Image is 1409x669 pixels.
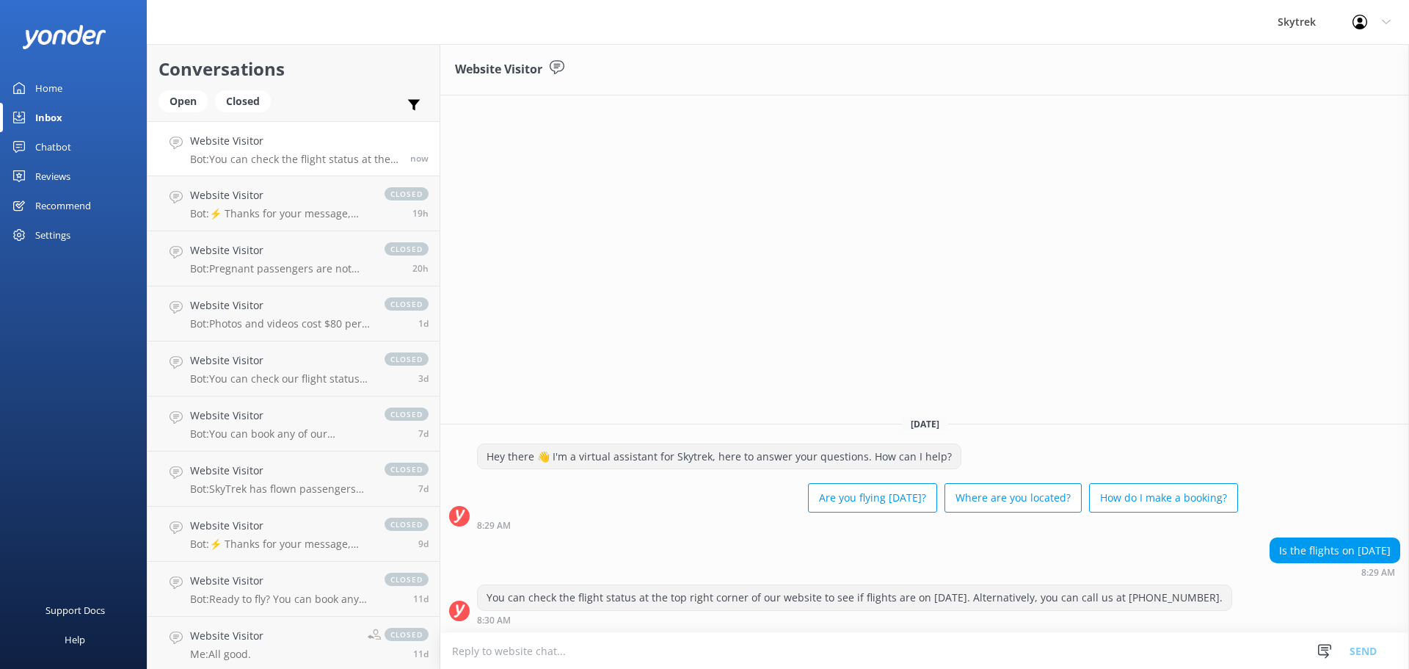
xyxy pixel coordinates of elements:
[148,341,440,397] a: Website VisitorBot:You can check our flight status at the top right corner of our website to see ...
[45,596,105,625] div: Support Docs
[148,231,440,286] a: Website VisitorBot:Pregnant passengers are not permitted to participate in hang gliding.closed20h
[215,93,278,109] a: Closed
[477,616,511,625] strong: 8:30 AM
[148,286,440,341] a: Website VisitorBot:Photos and videos cost $80 per person.closed1d
[418,372,429,385] span: Aug 28 2025 07:24am (UTC +12:00) Pacific/Auckland
[190,408,370,424] h4: Website Visitor
[385,297,429,311] span: closed
[190,372,370,386] p: Bot: You can check our flight status at the top right corner of our website to see if we are flyi...
[35,220,70,250] div: Settings
[190,573,370,589] h4: Website Visitor
[477,615,1232,625] div: Aug 31 2025 08:30am (UTC +12:00) Pacific/Auckland
[1361,568,1395,577] strong: 8:29 AM
[190,427,370,441] p: Bot: You can book any of our paragliding, hang gliding, shuttles, or combo deals online by clicki...
[455,60,542,79] h3: Website Visitor
[35,191,91,220] div: Recommend
[148,121,440,176] a: Website VisitorBot:You can check the flight status at the top right corner of our website to see ...
[159,55,429,83] h2: Conversations
[412,207,429,220] span: Aug 30 2025 01:26pm (UTC +12:00) Pacific/Auckland
[215,90,271,112] div: Closed
[902,418,948,430] span: [DATE]
[1270,567,1400,577] div: Aug 31 2025 08:29am (UTC +12:00) Pacific/Auckland
[22,25,106,49] img: yonder-white-logo.png
[35,132,71,162] div: Chatbot
[190,262,370,275] p: Bot: Pregnant passengers are not permitted to participate in hang gliding.
[190,518,370,534] h4: Website Visitor
[412,262,429,275] span: Aug 30 2025 11:37am (UTC +12:00) Pacific/Auckland
[190,628,263,644] h4: Website Visitor
[148,507,440,562] a: Website VisitorBot:⚡ Thanks for your message, we'll get back to you as soon as we can. You're als...
[385,408,429,421] span: closed
[413,593,429,605] span: Aug 19 2025 05:52pm (UTC +12:00) Pacific/Auckland
[385,187,429,200] span: closed
[190,463,370,479] h4: Website Visitor
[385,573,429,586] span: closed
[1089,483,1238,513] button: How do I make a booking?
[944,483,1082,513] button: Where are you located?
[190,207,370,220] p: Bot: ⚡ Thanks for your message, we'll get back to you as soon as we can. You're also welcome to k...
[385,628,429,641] span: closed
[190,317,370,330] p: Bot: Photos and videos cost $80 per person.
[190,538,370,551] p: Bot: ⚡ Thanks for your message, we'll get back to you as soon as we can. You're also welcome to k...
[190,187,370,203] h4: Website Visitor
[190,648,263,661] p: Me: All good.
[477,520,1238,530] div: Aug 31 2025 08:29am (UTC +12:00) Pacific/Auckland
[159,90,208,112] div: Open
[148,397,440,452] a: Website VisitorBot:You can book any of our paragliding, hang gliding, shuttles, or combo deals on...
[477,521,511,530] strong: 8:29 AM
[418,538,429,550] span: Aug 21 2025 11:30am (UTC +12:00) Pacific/Auckland
[385,463,429,476] span: closed
[385,352,429,366] span: closed
[159,93,215,109] a: Open
[148,452,440,507] a: Website VisitorBot:SkyTrek has flown passengers aged [DEMOGRAPHIC_DATA]. Passengers aged [DEMOGRA...
[418,482,429,495] span: Aug 23 2025 11:41am (UTC +12:00) Pacific/Auckland
[413,648,429,660] span: Aug 19 2025 03:24pm (UTC +12:00) Pacific/Auckland
[418,317,429,330] span: Aug 30 2025 07:48am (UTC +12:00) Pacific/Auckland
[148,562,440,617] a: Website VisitorBot:Ready to fly? You can book any of our paragliding, hang gliding, shuttles, or ...
[190,133,399,149] h4: Website Visitor
[478,585,1231,610] div: You can check the flight status at the top right corner of our website to see if flights are on [...
[35,162,70,191] div: Reviews
[35,73,62,103] div: Home
[190,153,399,166] p: Bot: You can check the flight status at the top right corner of our website to see if flights are...
[190,242,370,258] h4: Website Visitor
[190,352,370,369] h4: Website Visitor
[35,103,62,132] div: Inbox
[478,444,961,469] div: Hey there 👋 I'm a virtual assistant for Skytrek, here to answer your questions. How can I help?
[418,427,429,440] span: Aug 23 2025 02:49pm (UTC +12:00) Pacific/Auckland
[190,593,370,606] p: Bot: Ready to fly? You can book any of our paragliding, hang gliding, shuttles, or combo deals on...
[148,176,440,231] a: Website VisitorBot:⚡ Thanks for your message, we'll get back to you as soon as we can. You're als...
[190,297,370,314] h4: Website Visitor
[385,242,429,256] span: closed
[65,625,85,654] div: Help
[808,483,937,513] button: Are you flying [DATE]?
[1270,538,1399,563] div: Is the flights on [DATE]
[190,482,370,496] p: Bot: SkyTrek has flown passengers aged [DEMOGRAPHIC_DATA]. Passengers aged [DEMOGRAPHIC_DATA] or ...
[410,152,429,164] span: Aug 31 2025 08:29am (UTC +12:00) Pacific/Auckland
[385,518,429,531] span: closed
